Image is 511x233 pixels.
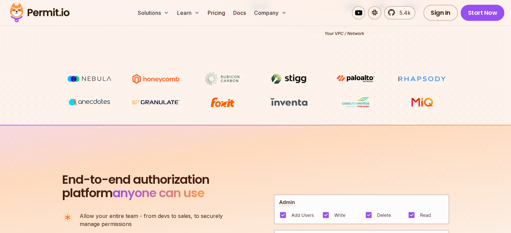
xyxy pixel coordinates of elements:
a: Pricing [205,6,228,19]
a: Start Now [461,5,505,21]
img: Granulate [131,96,181,109]
img: Nebula [64,72,115,85]
img: Permit logo [7,1,73,24]
span: anyone can use [113,184,204,201]
button: Company [251,6,289,19]
h2: platform [62,173,209,200]
img: paloalto [330,72,381,84]
span: End-to-end authorization [62,173,209,186]
img: Honeycomb [131,72,181,85]
button: Learn [174,6,202,19]
img: Casa dos Ventos [330,96,381,109]
a: Docs [230,6,249,19]
img: Rubicon [197,72,248,85]
img: Foxit [197,96,248,109]
img: MIQ [399,97,444,108]
p: manage permissions [80,212,223,228]
span: 5.4k [395,9,411,17]
img: Stigg [264,72,314,85]
img: vega [64,96,115,108]
a: Sign In [423,5,458,21]
span: Allow your entire team - from devs to sales, to securely [80,212,223,220]
img: inventa [264,96,314,108]
button: Solutions [135,6,172,19]
img: Rhapsody Health [397,72,447,85]
a: 5.4k [384,6,415,19]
